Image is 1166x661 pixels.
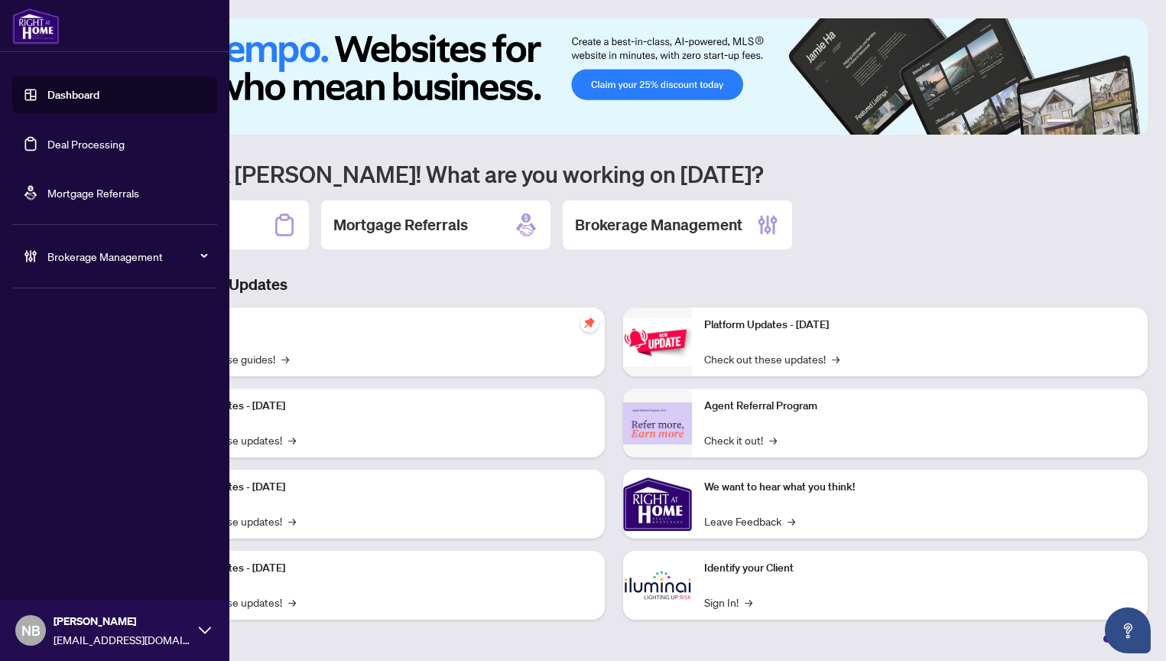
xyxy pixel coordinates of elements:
[288,594,296,611] span: →
[788,513,795,529] span: →
[80,18,1148,135] img: Slide 0
[704,479,1136,496] p: We want to hear what you think!
[704,594,752,611] a: Sign In!→
[1090,119,1096,125] button: 3
[704,513,795,529] a: Leave Feedback→
[47,248,206,265] span: Brokerage Management
[161,560,593,577] p: Platform Updates - [DATE]
[80,159,1148,188] h1: Welcome back [PERSON_NAME]! What are you working on [DATE]?
[47,186,139,200] a: Mortgage Referrals
[704,317,1136,334] p: Platform Updates - [DATE]
[288,431,296,448] span: →
[623,318,692,366] img: Platform Updates - June 23, 2025
[745,594,752,611] span: →
[161,317,593,334] p: Self-Help
[623,470,692,539] img: We want to hear what you think!
[704,350,840,367] a: Check out these updates!→
[704,560,1136,577] p: Identify your Client
[623,402,692,444] img: Agent Referral Program
[80,274,1148,295] h3: Brokerage & Industry Updates
[1126,119,1132,125] button: 6
[580,314,599,332] span: pushpin
[704,398,1136,415] p: Agent Referral Program
[1077,119,1083,125] button: 2
[704,431,777,448] a: Check it out!→
[1102,119,1108,125] button: 4
[281,350,289,367] span: →
[1047,119,1071,125] button: 1
[832,350,840,367] span: →
[575,214,742,236] h2: Brokerage Management
[21,620,41,641] span: NB
[12,8,60,44] img: logo
[333,214,468,236] h2: Mortgage Referrals
[161,398,593,415] p: Platform Updates - [DATE]
[47,88,99,102] a: Dashboard
[288,513,296,529] span: →
[1114,119,1120,125] button: 5
[623,551,692,620] img: Identify your Client
[1105,607,1151,653] button: Open asap
[47,137,125,151] a: Deal Processing
[54,613,191,630] span: [PERSON_NAME]
[769,431,777,448] span: →
[161,479,593,496] p: Platform Updates - [DATE]
[54,631,191,648] span: [EMAIL_ADDRESS][DOMAIN_NAME]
